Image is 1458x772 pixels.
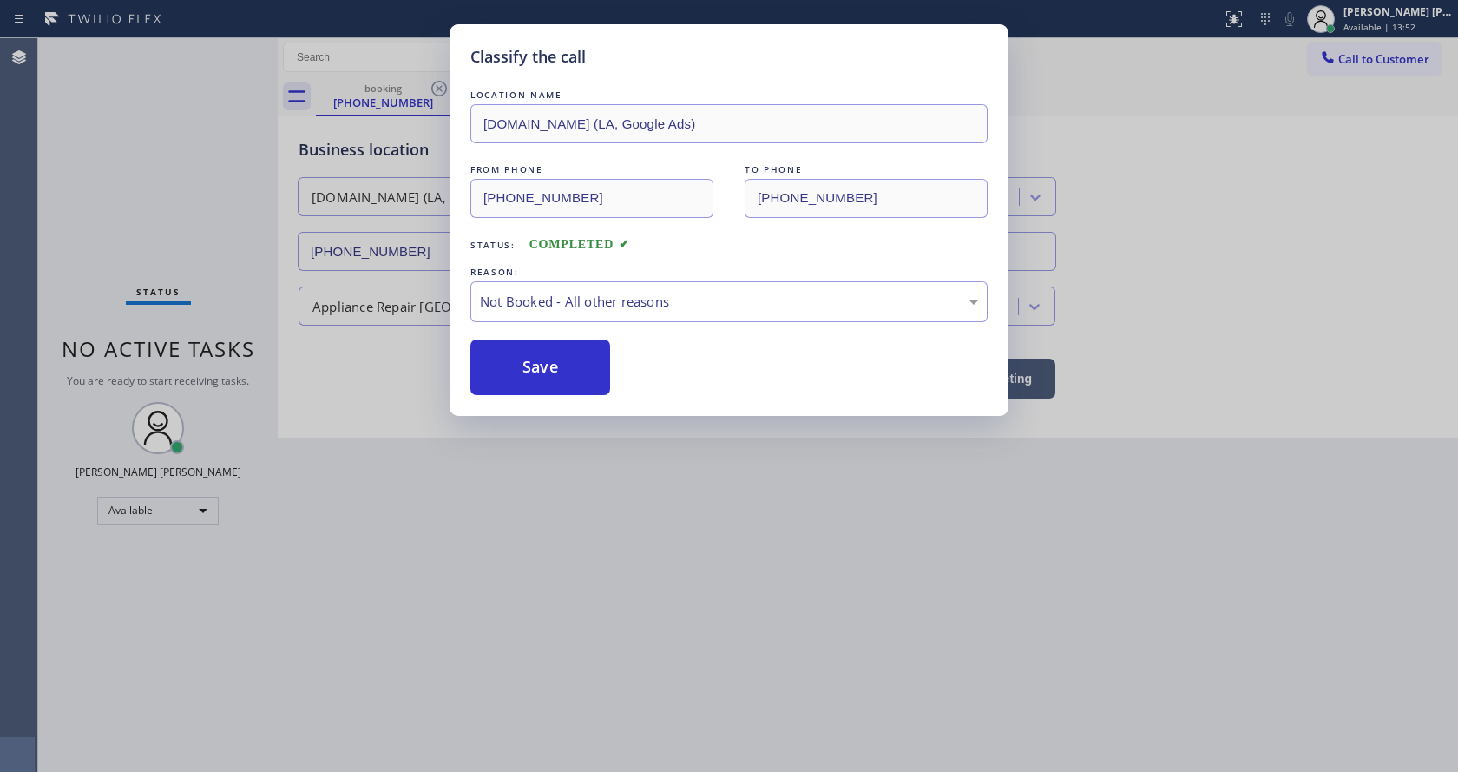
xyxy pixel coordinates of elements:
div: TO PHONE [745,161,988,179]
div: FROM PHONE [470,161,713,179]
span: Status: [470,239,516,251]
div: Not Booked - All other reasons [480,292,978,312]
span: COMPLETED [529,238,630,251]
div: LOCATION NAME [470,86,988,104]
div: REASON: [470,263,988,281]
h5: Classify the call [470,45,586,69]
input: From phone [470,179,713,218]
input: To phone [745,179,988,218]
button: Save [470,340,610,395]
